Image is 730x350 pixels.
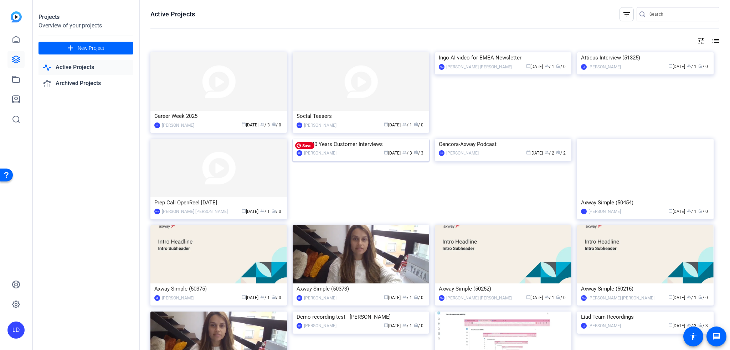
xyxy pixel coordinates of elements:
[439,64,444,70] div: AGA
[545,151,554,156] span: / 2
[698,323,703,327] span: radio
[66,44,75,53] mat-icon: add
[581,64,587,70] div: LD
[698,209,708,214] span: / 0
[295,142,314,149] span: Save
[711,37,719,45] mat-icon: list
[384,295,388,299] span: calendar_today
[304,150,336,157] div: [PERSON_NAME]
[588,322,621,329] div: [PERSON_NAME]
[162,208,228,215] div: [PERSON_NAME] [PERSON_NAME]
[154,111,283,121] div: Career Week 2025
[384,122,388,126] span: calendar_today
[668,295,685,300] span: [DATE]
[526,295,530,299] span: calendar_today
[242,122,246,126] span: calendar_today
[687,209,696,214] span: / 1
[38,13,133,21] div: Projects
[588,208,621,215] div: [PERSON_NAME]
[668,64,673,68] span: calendar_today
[402,323,412,328] span: / 1
[7,322,25,339] div: LD
[698,295,703,299] span: radio
[272,295,281,300] span: / 0
[260,122,264,126] span: group
[260,122,270,127] span: / 3
[38,42,133,54] button: New Project
[446,150,479,157] div: [PERSON_NAME]
[446,294,512,302] div: [PERSON_NAME] [PERSON_NAME]
[154,209,160,214] div: AGA
[414,295,423,300] span: / 0
[698,209,703,213] span: radio
[668,64,685,69] span: [DATE]
[297,323,302,329] div: LD
[384,122,401,127] span: [DATE]
[556,64,566,69] span: / 0
[581,323,587,329] div: LD
[78,45,104,52] span: New Project
[297,111,425,121] div: Social Teasers
[402,323,407,327] span: group
[545,64,549,68] span: group
[38,60,133,75] a: Active Projects
[154,122,160,128] div: LD
[545,64,554,69] span: / 1
[297,139,425,150] div: AFAH 40 Years Customer Interviews
[242,295,246,299] span: calendar_today
[384,150,388,155] span: calendar_today
[526,64,530,68] span: calendar_today
[622,10,631,19] mat-icon: filter_list
[272,209,281,214] span: / 0
[260,209,264,213] span: group
[297,312,425,322] div: Demo recording test - [PERSON_NAME]
[242,209,258,214] span: [DATE]
[154,283,283,294] div: Axway Simple (50375)
[439,283,567,294] div: Axway Simple (50252)
[556,295,560,299] span: radio
[297,283,425,294] div: Axway Simple (50373)
[698,323,708,328] span: / 3
[687,295,696,300] span: / 1
[162,122,194,129] div: [PERSON_NAME]
[38,21,133,30] div: Overview of your projects
[687,209,691,213] span: group
[414,151,423,156] span: / 3
[526,295,543,300] span: [DATE]
[38,76,133,91] a: Archived Projects
[439,52,567,63] div: Ingo AI video for EMEA Newsletter
[588,294,654,302] div: [PERSON_NAME] [PERSON_NAME]
[414,150,418,155] span: radio
[439,150,444,156] div: LD
[581,197,710,208] div: Axway Simple (50454)
[581,209,587,214] div: LD
[556,295,566,300] span: / 0
[402,295,412,300] span: / 1
[526,151,543,156] span: [DATE]
[304,122,336,129] div: [PERSON_NAME]
[668,295,673,299] span: calendar_today
[384,151,401,156] span: [DATE]
[439,139,567,150] div: Cencora-Axway Podcast
[402,150,407,155] span: group
[687,295,691,299] span: group
[687,323,691,327] span: group
[242,295,258,300] span: [DATE]
[556,151,566,156] span: / 2
[297,150,302,156] div: LD
[588,63,621,70] div: [PERSON_NAME]
[545,150,549,155] span: group
[668,323,673,327] span: calendar_today
[402,151,412,156] span: / 3
[439,295,444,301] div: AGA
[668,323,685,328] span: [DATE]
[526,64,543,69] span: [DATE]
[384,295,401,300] span: [DATE]
[687,323,696,328] span: / 3
[384,323,388,327] span: calendar_today
[668,209,685,214] span: [DATE]
[414,122,423,127] span: / 0
[649,10,714,19] input: Search
[687,64,691,68] span: group
[698,295,708,300] span: / 0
